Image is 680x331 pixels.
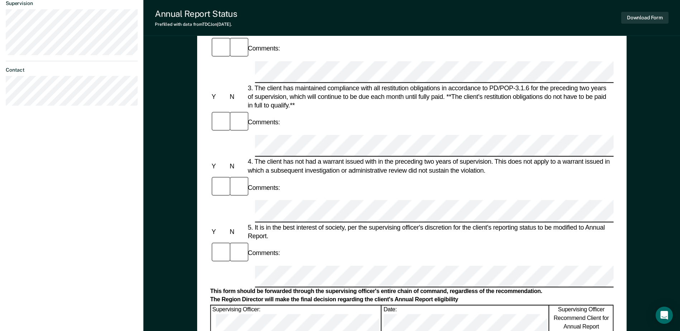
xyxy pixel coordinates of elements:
div: N [228,227,246,236]
div: Comments: [246,183,281,192]
div: Comments: [246,44,281,53]
div: Annual Report Status [155,9,237,19]
div: Comments: [246,118,281,126]
dt: Supervision [6,0,138,6]
dt: Contact [6,67,138,73]
div: Prefilled with data from TDCJ on [DATE] . [155,22,237,27]
div: N [228,162,246,171]
button: Download Form [621,12,669,24]
div: Y [210,162,228,171]
div: N [228,92,246,101]
div: Y [210,92,228,101]
div: 4. The client has not had a warrant issued with in the preceding two years of supervision. This d... [246,158,614,175]
div: Y [210,227,228,236]
div: 5. It is in the best interest of society, per the supervising officer's discretion for the client... [246,223,614,240]
div: This form should be forwarded through the supervising officer's entire chain of command, regardle... [210,288,613,296]
div: Comments: [246,249,281,257]
div: The Region Director will make the final decision regarding the client's Annual Report eligibility [210,296,613,304]
div: 3. The client has maintained compliance with all restitution obligations in accordance to PD/POP-... [246,83,614,110]
div: Open Intercom Messenger [656,307,673,324]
